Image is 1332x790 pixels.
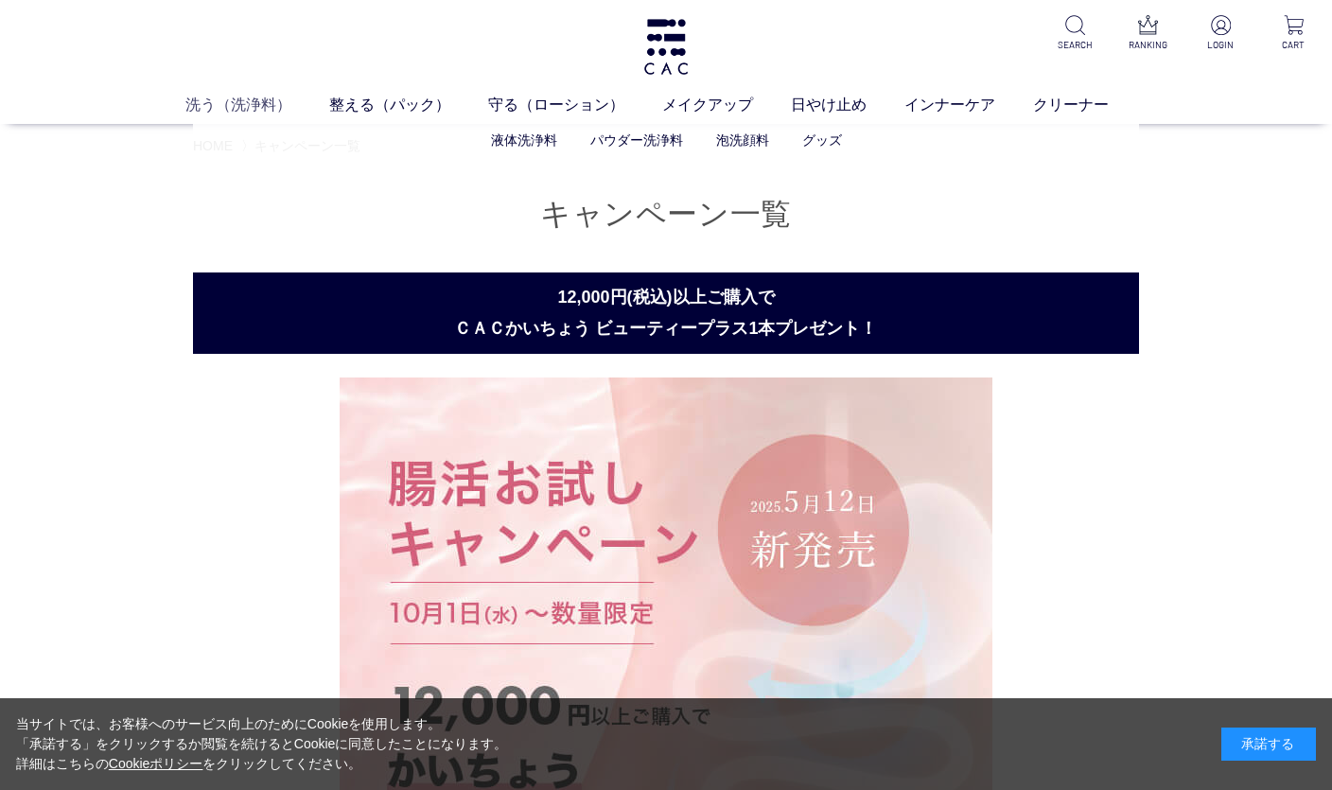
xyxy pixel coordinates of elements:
a: LOGIN [1198,15,1244,52]
a: 洗う（洗浄料） [185,94,329,116]
p: RANKING [1125,38,1171,52]
a: 守る（ローション） [488,94,662,116]
a: Cookieポリシー [109,756,203,771]
a: グッズ [802,132,842,148]
a: SEARCH [1052,15,1098,52]
p: SEARCH [1052,38,1098,52]
img: logo [641,19,691,75]
a: メイクアップ [662,94,791,116]
p: CART [1271,38,1317,52]
a: インナーケア [904,94,1033,116]
a: 日やけ止め [791,94,904,116]
div: 当サイトでは、お客様へのサービス向上のためにCookieを使用します。 「承諾する」をクリックするか閲覧を続けるとCookieに同意したことになります。 詳細はこちらの をクリックしてください。 [16,714,508,774]
div: 承諾する [1221,728,1316,761]
a: RANKING [1125,15,1171,52]
p: LOGIN [1198,38,1244,52]
a: 泡洗顔料 [716,132,769,148]
a: CART [1271,15,1317,52]
a: 整える（パック） [329,94,488,116]
h1: キャンペーン一覧 [193,194,1139,235]
h2: 12,000円(税込)以上ご購入で ＣＡＣかいちょう ビューティープラス1本プレゼント！ [193,272,1139,354]
a: 液体洗浄料 [491,132,557,148]
a: クリーナー [1033,94,1147,116]
a: パウダー洗浄料 [590,132,683,148]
